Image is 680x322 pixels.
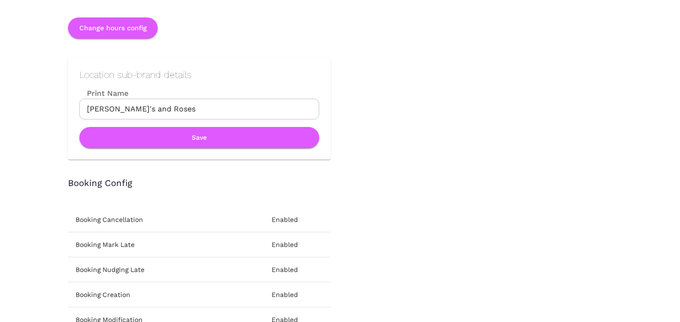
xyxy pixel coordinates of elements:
td: Enabled [264,282,331,307]
td: Booking Cancellation [68,207,264,232]
button: Save [79,127,319,148]
td: Booking Nudging Late [68,257,264,282]
td: Booking Creation [68,282,264,307]
td: Enabled [264,257,331,282]
td: Enabled [264,207,331,232]
label: Print Name [79,88,319,99]
td: Booking Mark Late [68,232,264,257]
h2: Location sub-brand details [79,69,319,80]
h3: Booking Config [68,178,612,189]
td: Enabled [264,232,331,257]
button: Change hours config [68,17,158,39]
